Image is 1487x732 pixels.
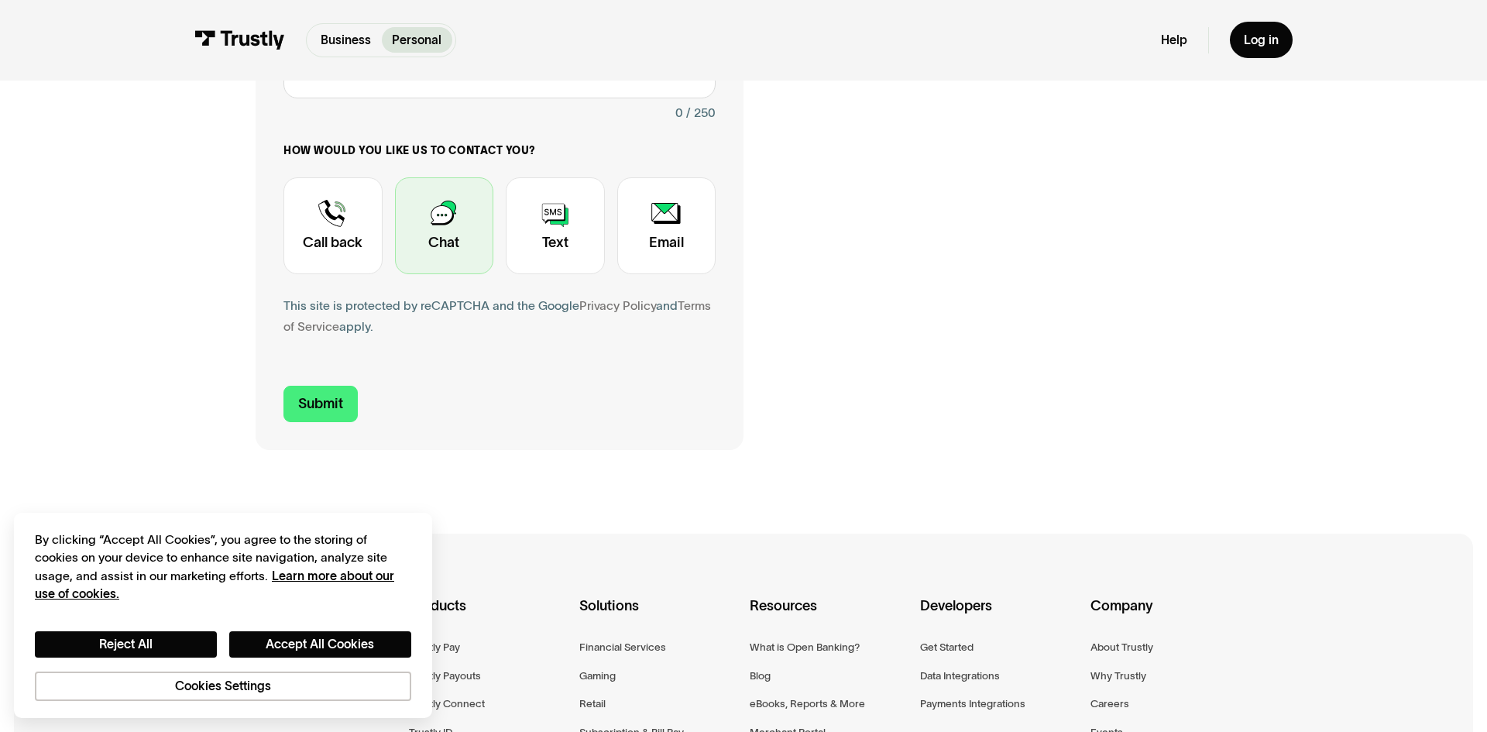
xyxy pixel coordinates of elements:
button: Accept All Cookies [229,631,411,658]
a: eBooks, Reports & More [750,695,865,713]
a: Data Integrations [920,667,1000,685]
p: Personal [392,31,441,50]
input: Submit [283,386,358,422]
a: What is Open Banking? [750,638,860,656]
a: About Trustly [1090,638,1153,656]
button: Reject All [35,631,217,658]
a: Blog [750,667,771,685]
a: Why Trustly [1090,667,1146,685]
a: Financial Services [579,638,666,656]
label: How would you like us to contact you? [283,144,716,158]
a: Gaming [579,667,616,685]
button: Cookies Settings [35,672,411,701]
a: Retail [579,695,606,713]
div: Resources [750,595,908,638]
div: Privacy [35,531,411,701]
div: Log in [1244,33,1279,48]
div: This site is protected by reCAPTCHA and the Google and apply. [283,295,716,337]
div: By clicking “Accept All Cookies”, you agree to the storing of cookies on your device to enhance s... [35,531,411,604]
a: Get Started [920,638,974,656]
a: Trustly Payouts [409,667,481,685]
a: Trustly Pay [409,638,460,656]
p: Business [321,31,371,50]
a: Personal [382,27,452,53]
div: Cookie banner [14,513,432,718]
a: Trustly Connect [409,695,485,713]
div: Solutions [579,595,737,638]
a: Privacy Policy [579,299,656,312]
a: Payments Integrations [920,695,1025,713]
div: / 250 [686,102,716,123]
div: Products [409,595,567,638]
a: Careers [1090,695,1129,713]
a: Help [1161,33,1187,48]
a: Business [311,27,382,53]
div: Company [1090,595,1248,638]
a: Log in [1230,22,1293,58]
img: Trustly Logo [194,30,285,50]
div: 0 [675,102,683,123]
div: Developers [920,595,1078,638]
